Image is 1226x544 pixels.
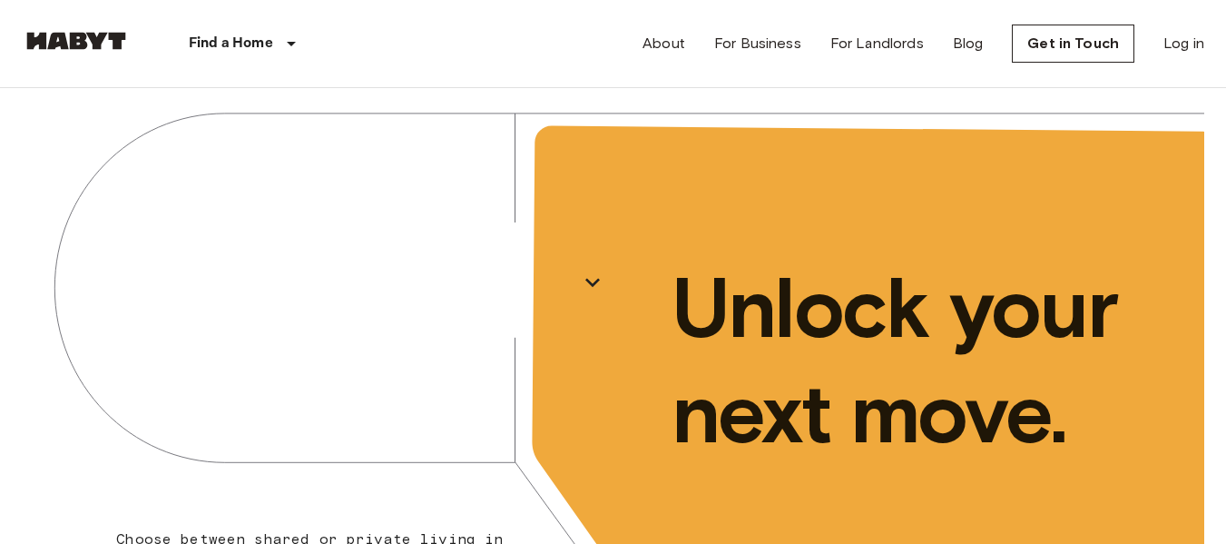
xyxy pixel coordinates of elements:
[714,33,801,54] a: For Business
[953,33,984,54] a: Blog
[22,32,131,50] img: Habyt
[1012,25,1134,63] a: Get in Touch
[830,33,924,54] a: For Landlords
[189,33,273,54] p: Find a Home
[642,33,685,54] a: About
[672,255,1176,466] p: Unlock your next move.
[1163,33,1204,54] a: Log in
